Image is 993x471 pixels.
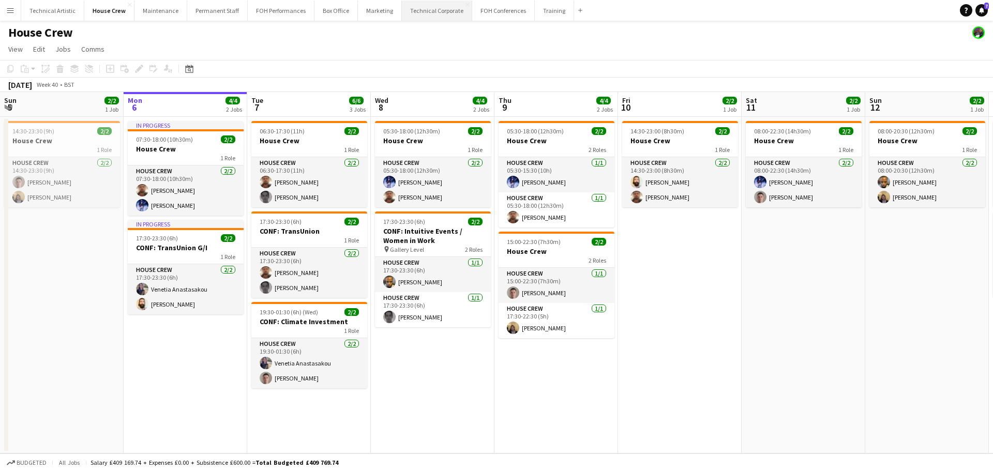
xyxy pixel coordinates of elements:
h3: House Crew [375,136,491,145]
app-card-role: House Crew2/205:30-18:00 (12h30m)[PERSON_NAME][PERSON_NAME] [375,157,491,207]
span: Total Budgeted £409 769.74 [255,459,338,466]
a: 7 [975,4,988,17]
span: Gallery Level [390,246,424,253]
span: 4/4 [473,97,487,104]
app-job-card: 08:00-20:30 (12h30m)2/2House Crew1 RoleHouse Crew2/208:00-20:30 (12h30m)[PERSON_NAME][PERSON_NAME] [869,121,985,207]
span: 1 Role [838,146,853,154]
h3: House Crew [499,247,614,256]
span: 7 [250,101,263,113]
h3: House Crew [499,136,614,145]
span: 8 [373,101,388,113]
span: 2/2 [592,127,606,135]
app-job-card: 17:30-23:30 (6h)2/2CONF: TransUnion1 RoleHouse Crew2/217:30-23:30 (6h)[PERSON_NAME][PERSON_NAME] [251,211,367,298]
app-card-role: House Crew1/117:30-22:30 (5h)[PERSON_NAME] [499,303,614,338]
span: 6 [126,101,142,113]
app-card-role: House Crew2/217:30-23:30 (6h)[PERSON_NAME][PERSON_NAME] [251,248,367,298]
app-card-role: House Crew2/219:30-01:30 (6h)Venetia Anastasakou[PERSON_NAME] [251,338,367,388]
div: In progress [128,220,244,228]
span: 08:00-22:30 (14h30m) [754,127,811,135]
app-job-card: 14:30-23:30 (9h)2/2House Crew1 RoleHouse Crew2/214:30-23:30 (9h)[PERSON_NAME][PERSON_NAME] [4,121,120,207]
a: View [4,42,27,56]
app-card-role: House Crew1/105:30-18:00 (12h30m)[PERSON_NAME] [499,192,614,227]
h1: House Crew [8,25,73,40]
div: 17:30-23:30 (6h)2/2CONF: Intuitive Events / Women in Work Gallery Level2 RolesHouse Crew1/117:30-... [375,211,491,327]
h3: CONF: Intuitive Events / Women in Work [375,226,491,245]
div: Salary £409 169.74 + Expenses £0.00 + Subsistence £600.00 = [91,459,338,466]
app-card-role: House Crew2/207:30-18:00 (10h30m)[PERSON_NAME][PERSON_NAME] [128,165,244,216]
div: BST [64,81,74,88]
span: 2/2 [344,218,359,225]
app-job-card: 06:30-17:30 (11h)2/2House Crew1 RoleHouse Crew2/206:30-17:30 (11h)[PERSON_NAME][PERSON_NAME] [251,121,367,207]
button: Budgeted [5,457,48,468]
span: 2/2 [221,135,235,143]
app-card-role: House Crew1/115:00-22:30 (7h30m)[PERSON_NAME] [499,268,614,303]
div: In progress [128,121,244,129]
span: 7 [984,3,989,9]
span: 14:30-23:00 (8h30m) [630,127,684,135]
app-card-role: House Crew1/117:30-23:30 (6h)[PERSON_NAME] [375,292,491,327]
span: 2/2 [723,97,737,104]
span: Sun [4,96,17,105]
app-card-role: House Crew2/214:30-23:30 (9h)[PERSON_NAME][PERSON_NAME] [4,157,120,207]
app-job-card: 05:30-18:00 (12h30m)2/2House Crew1 RoleHouse Crew2/205:30-18:00 (12h30m)[PERSON_NAME][PERSON_NAME] [375,121,491,207]
span: 1 Role [344,236,359,244]
span: Wed [375,96,388,105]
app-card-role: House Crew1/105:30-15:30 (10h)[PERSON_NAME] [499,157,614,192]
span: 1 Role [468,146,483,154]
button: Marketing [358,1,402,21]
span: 19:30-01:30 (6h) (Wed) [260,308,318,316]
app-job-card: 15:00-22:30 (7h30m)2/2House Crew2 RolesHouse Crew1/115:00-22:30 (7h30m)[PERSON_NAME]House Crew1/1... [499,232,614,338]
span: 4/4 [596,97,611,104]
span: Sun [869,96,882,105]
span: 1 Role [344,327,359,335]
h3: House Crew [869,136,985,145]
span: 2/2 [104,97,119,104]
div: In progress17:30-23:30 (6h)2/2CONF: TransUnion G/I1 RoleHouse Crew2/217:30-23:30 (6h)Venetia Anas... [128,220,244,314]
a: Comms [77,42,109,56]
app-card-role: House Crew1/117:30-23:30 (6h)[PERSON_NAME] [375,257,491,292]
button: Training [535,1,574,21]
span: 1 Role [715,146,730,154]
div: 1 Job [847,105,860,113]
span: Thu [499,96,511,105]
app-job-card: 05:30-18:00 (12h30m)2/2House Crew2 RolesHouse Crew1/105:30-15:30 (10h)[PERSON_NAME]House Crew1/10... [499,121,614,227]
app-job-card: In progress07:30-18:00 (10h30m)2/2House Crew1 RoleHouse Crew2/207:30-18:00 (10h30m)[PERSON_NAME][... [128,121,244,216]
span: Tue [251,96,263,105]
div: 3 Jobs [350,105,366,113]
app-card-role: House Crew2/206:30-17:30 (11h)[PERSON_NAME][PERSON_NAME] [251,157,367,207]
span: 2/2 [962,127,977,135]
span: Edit [33,44,45,54]
h3: CONF: TransUnion [251,226,367,236]
app-job-card: 08:00-22:30 (14h30m)2/2House Crew1 RoleHouse Crew2/208:00-22:30 (14h30m)[PERSON_NAME][PERSON_NAME] [746,121,862,207]
a: Edit [29,42,49,56]
h3: House Crew [622,136,738,145]
span: 2/2 [344,127,359,135]
span: Week 40 [34,81,60,88]
h3: House Crew [251,136,367,145]
span: 2/2 [846,97,861,104]
app-job-card: 14:30-23:00 (8h30m)2/2House Crew1 RoleHouse Crew2/214:30-23:00 (8h30m)[PERSON_NAME][PERSON_NAME] [622,121,738,207]
span: 15:00-22:30 (7h30m) [507,238,561,246]
app-card-role: House Crew2/217:30-23:30 (6h)Venetia Anastasakou[PERSON_NAME] [128,264,244,314]
button: Technical Corporate [402,1,472,21]
span: All jobs [57,459,82,466]
span: Mon [128,96,142,105]
div: 1 Job [970,105,984,113]
span: 14:30-23:30 (9h) [12,127,54,135]
div: 1 Job [723,105,736,113]
span: 6/6 [349,97,364,104]
span: 2/2 [344,308,359,316]
button: FOH Performances [248,1,314,21]
button: Maintenance [134,1,187,21]
span: 2/2 [839,127,853,135]
span: 2 Roles [589,256,606,264]
span: 2/2 [970,97,984,104]
span: 1 Role [344,146,359,154]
